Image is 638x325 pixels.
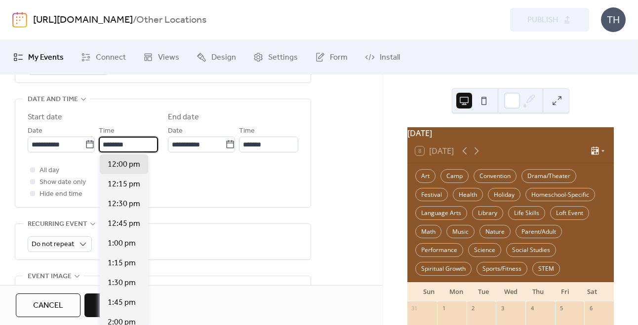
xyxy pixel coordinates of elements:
div: Library [472,206,503,220]
span: 1:15 pm [108,257,136,269]
div: 1 [440,304,447,312]
span: 1:45 pm [108,297,136,309]
a: My Events [6,44,71,71]
div: Nature [479,225,511,239]
div: Health [453,188,483,202]
div: [DATE] [407,127,614,139]
div: Thu [524,282,552,302]
a: Connect [74,44,133,71]
div: Fri [552,282,579,302]
div: Math [415,225,441,239]
span: Time [239,125,255,137]
span: All day [40,165,59,177]
div: End date [168,111,199,123]
span: Settings [268,52,298,64]
a: Views [136,44,187,71]
div: 5 [558,304,565,312]
div: Convention [474,169,517,183]
span: Views [158,52,179,64]
span: Cancel [33,300,63,312]
div: Science [468,243,501,257]
div: Tue [470,282,497,302]
span: 12:15 pm [108,179,140,190]
div: TH [601,7,626,32]
span: Design [211,52,236,64]
span: 1:00 pm [108,238,136,250]
a: Form [308,44,355,71]
a: Install [358,44,407,71]
div: Art [415,169,436,183]
div: Parent/Adult [516,225,562,239]
span: 12:00 pm [108,159,140,171]
button: Save [84,293,137,317]
span: 12:45 pm [108,218,140,230]
div: Life Skills [508,206,545,220]
div: 4 [528,304,536,312]
div: Social Studies [506,243,556,257]
div: Loft Event [550,206,589,220]
span: Show date only [40,177,86,188]
div: 2 [470,304,477,312]
div: 31 [410,304,418,312]
span: Recurring event [28,218,87,230]
div: Sun [415,282,442,302]
span: 1:30 pm [108,277,136,289]
span: Date [168,125,183,137]
div: Festival [415,188,448,202]
div: 3 [499,304,506,312]
span: Date and time [28,94,78,106]
span: Hide end time [40,188,82,200]
span: 12:30 pm [108,198,140,210]
div: Mon [442,282,470,302]
div: Holiday [488,188,520,202]
div: Music [446,225,475,239]
span: Do not repeat [32,238,74,251]
div: Sat [579,282,606,302]
div: Homeschool-Specific [525,188,595,202]
a: Design [189,44,243,71]
div: 6 [587,304,595,312]
img: logo [12,12,27,28]
span: Connect [96,52,126,64]
span: Install [380,52,400,64]
div: STEM [532,262,560,276]
div: Sports/Fitness [477,262,527,276]
div: Performance [415,243,463,257]
span: My Events [28,52,64,64]
div: Wed [497,282,524,302]
a: [URL][DOMAIN_NAME] [33,11,133,30]
span: Form [330,52,348,64]
b: / [133,11,136,30]
div: Start date [28,111,62,123]
div: Camp [440,169,469,183]
span: Time [99,125,115,137]
div: Spiritual Growth [415,262,472,276]
div: Drama/Theater [521,169,576,183]
b: Other Locations [136,11,206,30]
div: Language Arts [415,206,467,220]
button: Cancel [16,293,80,317]
span: Event image [28,271,72,283]
a: Settings [246,44,305,71]
span: Date [28,125,42,137]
